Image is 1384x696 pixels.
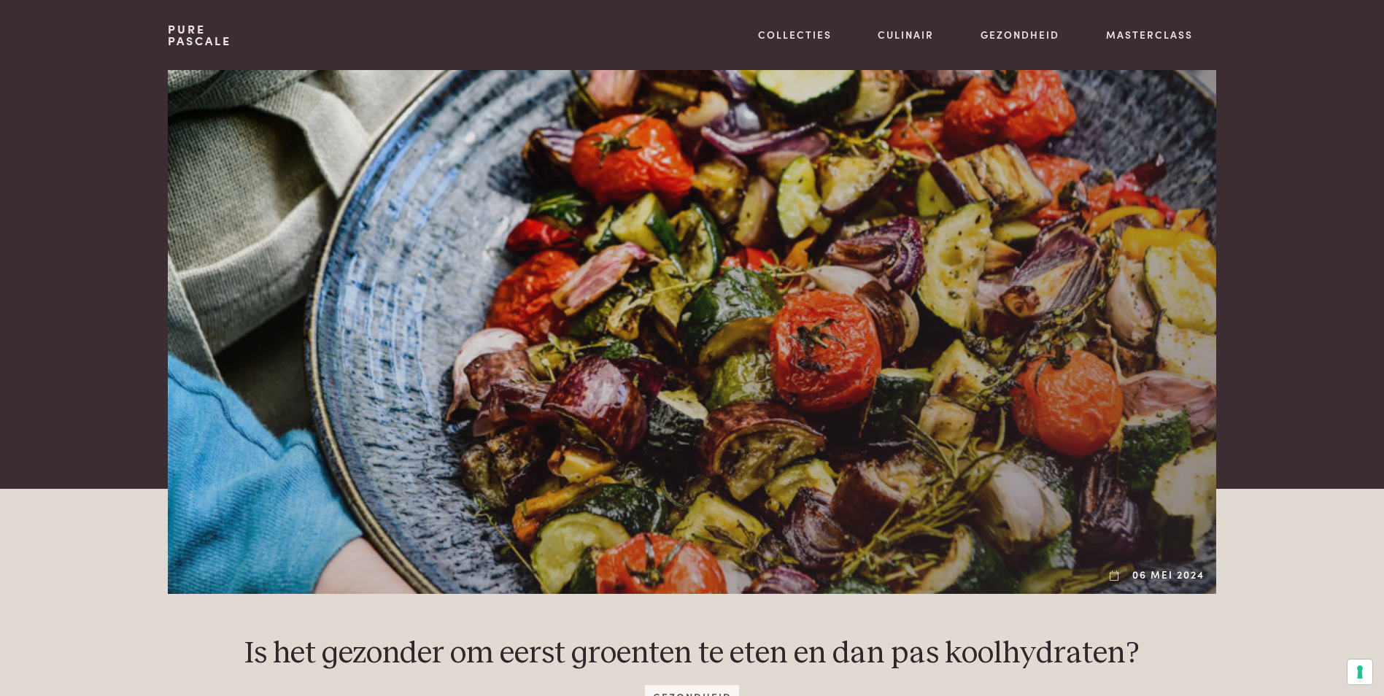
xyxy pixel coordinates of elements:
[168,23,231,47] a: PurePascale
[878,27,934,42] a: Culinair
[1110,567,1205,582] div: 06 mei 2024
[758,27,832,42] a: Collecties
[1348,660,1372,684] button: Uw voorkeuren voor toestemming voor trackingtechnologieën
[981,27,1059,42] a: Gezondheid
[1106,27,1193,42] a: Masterclass
[244,635,1140,673] h1: Is het gezonder om eerst groenten te eten en dan pas koolhydraten?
